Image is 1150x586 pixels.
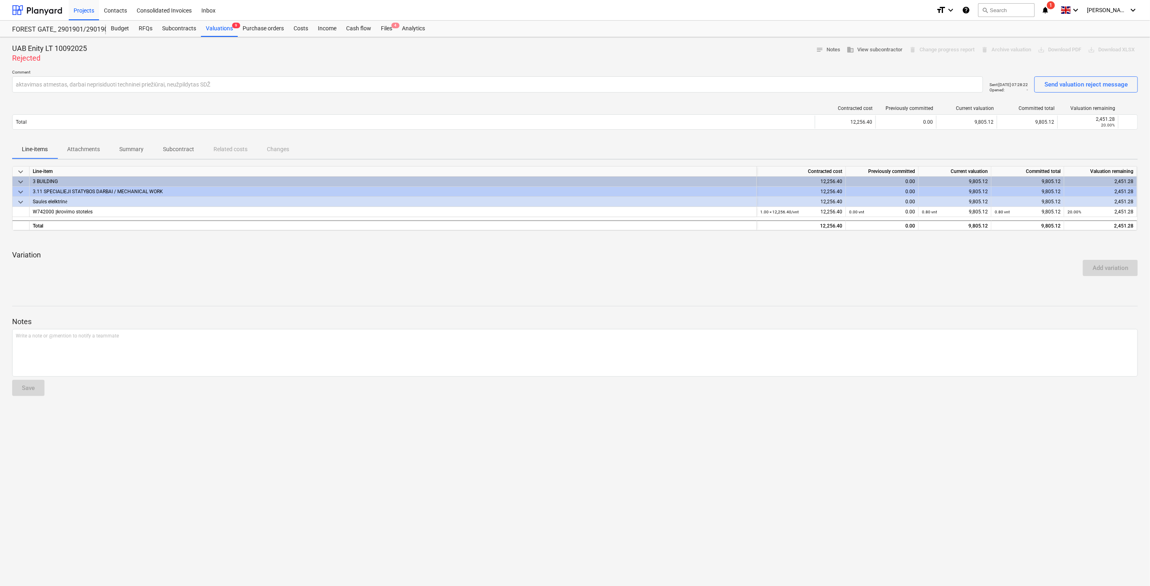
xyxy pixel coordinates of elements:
div: 3.11 SPECIALIEJI STATYBOS DARBAI / MECHANICAL WORK [33,187,753,197]
div: 0.00 [849,207,915,217]
div: Line-item [30,167,757,177]
span: keyboard_arrow_down [16,167,25,177]
span: View subcontractor [847,45,903,55]
span: 4 [391,23,400,28]
span: business [847,46,854,53]
div: Current valuation [940,105,994,111]
p: Notes [12,317,1138,327]
div: 2,451.28 [1068,221,1133,231]
p: [DATE] 07:28:22 [998,82,1028,87]
div: 12,256.40 [757,177,846,187]
div: Contracted cost [757,167,846,177]
div: 2,451.28 [1064,177,1137,187]
div: Valuation remaining [1064,167,1137,177]
div: FOREST GATE_ 2901901/2901902/2901903 [12,25,96,34]
p: Comment [12,70,983,76]
div: 9,805.12 [995,207,1061,217]
div: 9,805.12 [922,221,988,231]
p: Rejected [12,53,87,63]
div: Cash flow [341,21,376,37]
div: Contracted cost [818,105,873,111]
button: Search [978,3,1035,17]
div: W742000 Įkrovimo stotelės [33,207,753,217]
div: 0.00 [875,116,936,129]
div: 3 BUILDING [33,177,753,187]
i: Knowledge base [962,5,970,15]
div: 12,256.40 [757,187,846,197]
a: Income [313,21,341,37]
div: Previously committed [879,105,933,111]
div: Chat Widget [1110,547,1150,586]
span: 1 [1047,1,1055,9]
a: Costs [289,21,313,37]
div: 9,805.12 [997,116,1057,129]
p: Line-items [22,145,48,154]
span: notes [816,46,823,53]
div: 2,451.28 [1061,116,1115,122]
i: keyboard_arrow_down [1128,5,1138,15]
div: 9,805.12 [991,177,1064,187]
div: 9,805.12 [919,197,991,207]
p: Total [16,119,27,126]
p: UAB Enity LT 10092025 [12,44,87,53]
div: 9,805.12 [919,187,991,197]
button: Send valuation reject message [1034,76,1138,93]
a: RFQs [134,21,157,37]
div: 12,256.40 [760,221,842,231]
a: Analytics [397,21,430,37]
span: keyboard_arrow_down [16,197,25,207]
button: Notes [813,44,843,56]
i: keyboard_arrow_down [1071,5,1080,15]
div: Total [30,220,757,230]
div: 2,451.28 [1064,197,1137,207]
div: Previously committed [846,167,919,177]
a: Valuations9 [201,21,238,37]
div: 2,451.28 [1064,187,1137,197]
span: keyboard_arrow_down [16,177,25,187]
a: Budget [106,21,134,37]
div: 9,805.12 [919,177,991,187]
a: Files4 [376,21,397,37]
div: 0.00 [846,197,919,207]
p: Summary [119,145,144,154]
div: Send valuation reject message [1044,79,1128,90]
div: Committed total [1000,105,1055,111]
a: Purchase orders [238,21,289,37]
small: 0.80 vnt [995,210,1010,214]
div: 0.00 [849,221,915,231]
div: 12,256.40 [760,207,842,217]
p: Attachments [67,145,100,154]
div: Valuation remaining [1061,105,1115,111]
p: Variation [12,250,1138,260]
div: 12,256.40 [757,197,846,207]
div: Files [376,21,397,37]
div: Saulės elelktrinė [33,197,753,207]
div: 0.00 [846,177,919,187]
span: Notes [816,45,840,55]
span: keyboard_arrow_down [16,187,25,197]
span: [PERSON_NAME] [1087,7,1127,13]
i: keyboard_arrow_down [946,5,956,15]
button: View subcontractor [843,44,906,56]
small: 20.00% [1068,210,1081,214]
small: 0.80 vnt [922,210,937,214]
div: 12,256.40 [815,116,875,129]
i: format_size [936,5,946,15]
div: 0.00 [846,187,919,197]
div: 9,805.12 [936,116,997,129]
p: - [1027,87,1028,93]
small: 1.00 × 12,256.40 / vnt [760,210,799,214]
div: 9,805.12 [991,220,1064,230]
span: 9 [232,23,240,28]
span: search [982,7,988,13]
p: Subcontract [163,145,194,154]
div: 9,805.12 [991,187,1064,197]
div: 9,805.12 [922,207,988,217]
p: Sent : [989,82,998,87]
